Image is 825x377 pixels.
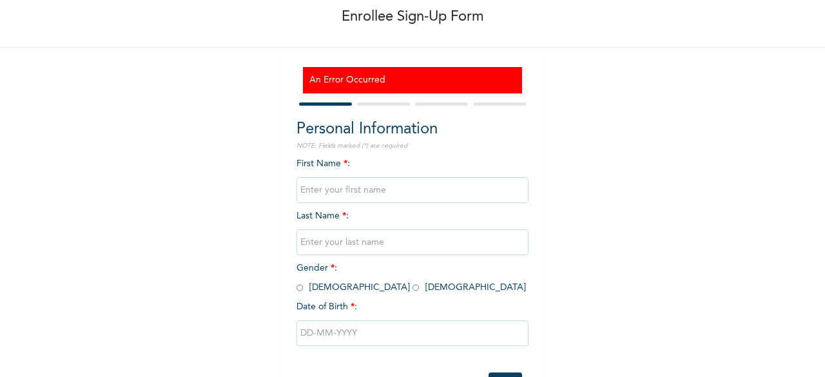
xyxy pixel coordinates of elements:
span: Last Name : [296,211,529,247]
span: Gender : [DEMOGRAPHIC_DATA] [DEMOGRAPHIC_DATA] [296,264,526,292]
input: Enter your first name [296,177,529,203]
p: NOTE: Fields marked (*) are required [296,141,529,151]
input: DD-MM-YYYY [296,320,529,346]
span: First Name : [296,159,529,195]
p: Enrollee Sign-Up Form [342,6,484,28]
input: Enter your last name [296,229,529,255]
h3: An Error Occurred [309,73,516,87]
span: Date of Birth : [296,300,357,314]
h2: Personal Information [296,118,529,141]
